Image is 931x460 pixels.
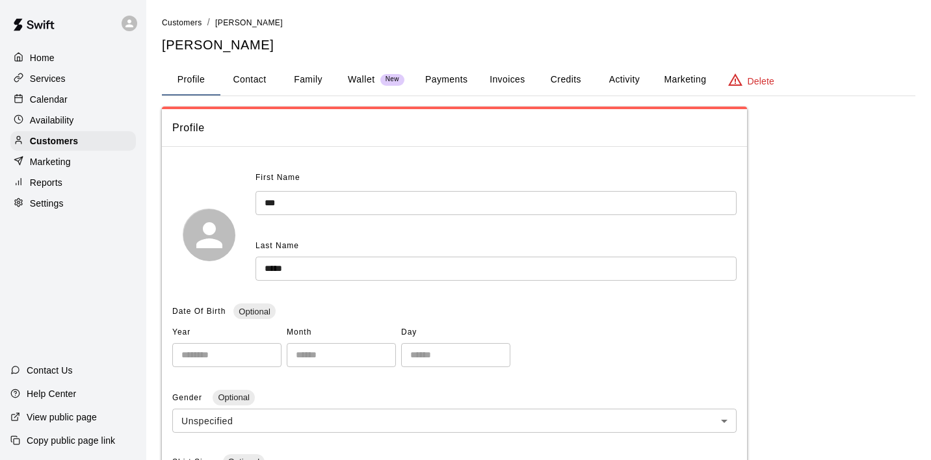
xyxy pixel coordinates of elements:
[30,72,66,85] p: Services
[162,64,915,96] div: basic tabs example
[536,64,595,96] button: Credits
[653,64,716,96] button: Marketing
[10,48,136,68] a: Home
[162,17,202,27] a: Customers
[10,152,136,172] a: Marketing
[213,392,254,402] span: Optional
[27,434,115,447] p: Copy public page link
[207,16,210,29] li: /
[30,134,78,147] p: Customers
[27,364,73,377] p: Contact Us
[27,411,97,424] p: View public page
[30,114,74,127] p: Availability
[401,322,510,343] span: Day
[30,176,62,189] p: Reports
[172,322,282,343] span: Year
[748,75,774,88] p: Delete
[380,75,404,84] span: New
[215,18,283,27] span: [PERSON_NAME]
[172,393,205,402] span: Gender
[220,64,279,96] button: Contact
[256,241,299,250] span: Last Name
[233,307,275,316] span: Optional
[10,69,136,88] a: Services
[172,307,226,316] span: Date Of Birth
[10,194,136,213] a: Settings
[162,18,202,27] span: Customers
[30,197,64,210] p: Settings
[10,90,136,109] a: Calendar
[287,322,396,343] span: Month
[30,51,55,64] p: Home
[595,64,653,96] button: Activity
[172,120,737,136] span: Profile
[162,16,915,30] nav: breadcrumb
[172,409,737,433] div: Unspecified
[348,73,375,86] p: Wallet
[30,93,68,106] p: Calendar
[10,110,136,130] a: Availability
[162,36,915,54] h5: [PERSON_NAME]
[27,387,76,400] p: Help Center
[478,64,536,96] button: Invoices
[30,155,71,168] p: Marketing
[256,168,300,188] span: First Name
[162,64,220,96] button: Profile
[10,173,136,192] a: Reports
[10,131,136,151] a: Customers
[279,64,337,96] button: Family
[415,64,478,96] button: Payments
